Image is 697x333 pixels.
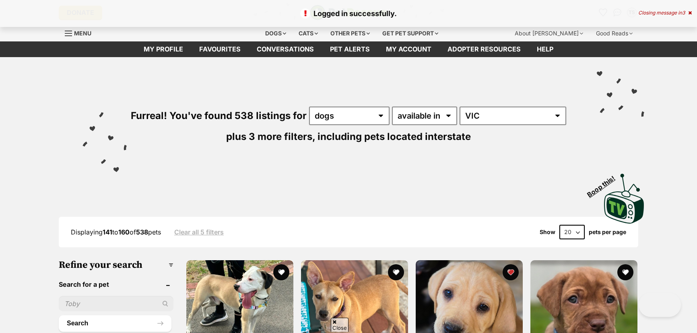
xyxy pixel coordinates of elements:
div: Cats [293,25,324,41]
a: Pet alerts [322,41,378,57]
span: Show [540,229,555,235]
div: Good Reads [590,25,638,41]
a: conversations [249,41,322,57]
div: Get pet support [377,25,444,41]
span: Boop this! [586,169,623,198]
a: Adopter resources [439,41,529,57]
div: Dogs [260,25,292,41]
iframe: Help Scout Beacon - Open [639,293,681,317]
span: 3 [682,10,685,16]
button: favourite [617,264,633,280]
button: favourite [503,264,519,280]
a: Help [529,41,561,57]
div: Other pets [325,25,375,41]
span: Furreal! You've found 538 listings for [131,110,307,121]
p: Logged in successfully. [8,8,689,19]
header: Search for a pet [59,281,173,288]
span: Close [331,318,348,332]
strong: 160 [118,228,130,236]
div: About [PERSON_NAME] [509,25,589,41]
a: Clear all 5 filters [174,228,224,236]
a: Favourites [191,41,249,57]
img: PetRescue TV logo [604,174,644,224]
a: Menu [65,25,97,40]
strong: 538 [136,228,148,236]
span: Displaying to of pets [71,228,161,236]
span: including pets located interstate [318,131,471,142]
input: Toby [59,296,173,311]
span: Menu [74,30,91,37]
strong: 141 [103,228,112,236]
label: pets per page [589,229,626,235]
button: Search [59,315,171,331]
button: favourite [388,264,404,280]
span: plus 3 more filters, [226,131,315,142]
div: Closing message in [638,10,692,16]
a: My account [378,41,439,57]
button: favourite [273,264,289,280]
a: Boop this! [604,166,644,225]
a: My profile [136,41,191,57]
h3: Refine your search [59,259,173,271]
